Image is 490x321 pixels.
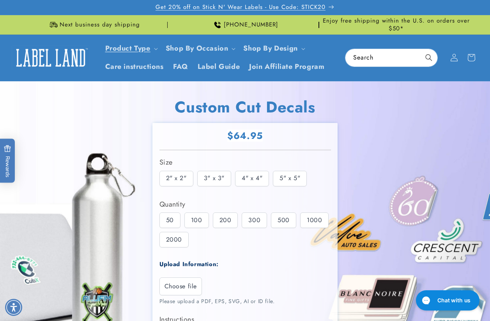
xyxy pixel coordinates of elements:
div: 300 [242,212,267,228]
span: Next business day shipping [60,21,140,29]
summary: Shop By Occasion [161,39,239,58]
span: Join Affiliate Program [249,62,324,71]
span: [PHONE_NUMBER] [224,21,278,29]
div: 2" x 2" [159,171,193,186]
a: Join Affiliate Program [244,58,329,76]
span: Enjoy free shipping within the U.S. on orders over $50* [322,17,471,32]
div: 50 [159,212,180,228]
a: Care instructions [101,58,168,76]
a: Label Land [9,43,93,73]
span: Care instructions [105,62,164,71]
a: FAQ [168,58,193,76]
div: 100 [184,212,209,228]
div: 1000 [300,212,329,228]
span: FAQ [173,62,188,71]
div: Quantity [159,198,331,210]
span: Shop By Occasion [166,44,228,53]
summary: Product Type [101,39,161,58]
span: $64.95 [227,130,263,142]
a: Label Guide [193,58,245,76]
div: Size [159,156,331,168]
span: Rewards [4,145,11,177]
span: Choose file [165,282,197,291]
div: Please upload a PDF, EPS, SVG, AI or ID file. [159,297,331,305]
span: Get 20% off on Stick N' Wear Labels - Use Code: STICK20 [156,4,325,11]
div: 3" x 3" [197,171,231,186]
a: Shop By Design [243,43,297,53]
a: Product Type [105,43,150,53]
img: Label Land [12,46,90,70]
span: Label Guide [198,62,240,71]
div: 4" x 4" [235,171,269,186]
h1: Custom Cut Decals [152,97,338,117]
div: Announcement [171,15,319,34]
summary: Shop By Design [239,39,308,58]
div: Announcement [19,15,168,34]
iframe: Gorgias live chat messenger [412,288,482,313]
label: Upload Information: [159,260,219,268]
button: Search [420,49,437,66]
div: 2000 [159,232,189,247]
div: Announcement [322,15,471,34]
div: Accessibility Menu [5,299,22,316]
div: 5" x 5" [273,171,307,186]
div: 200 [213,212,238,228]
div: 500 [271,212,296,228]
